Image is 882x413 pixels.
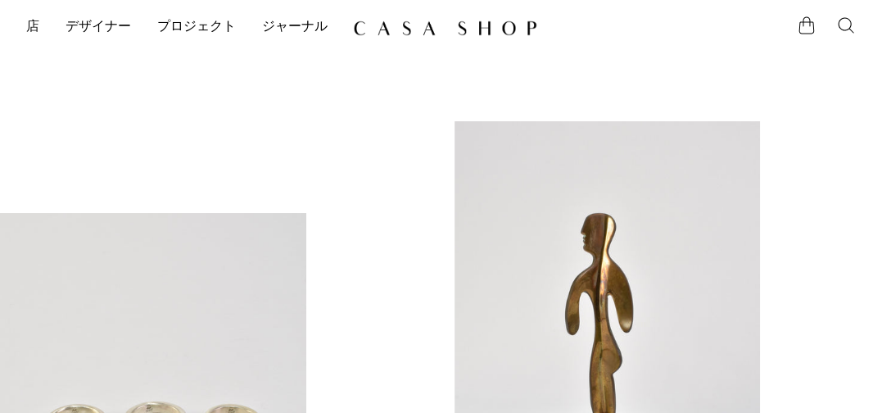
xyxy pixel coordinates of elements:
font: 店 [26,20,39,34]
font: ジャーナル [262,20,328,34]
font: デザイナー [66,20,131,34]
ul: 新しいヘッダーメニュー [26,14,340,42]
nav: デスクトップナビゲーション [26,14,340,42]
a: プロジェクト [157,17,236,39]
a: 店 [26,17,39,39]
font: プロジェクト [157,20,236,34]
a: デザイナー [66,17,131,39]
a: ジャーナル [262,17,328,39]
